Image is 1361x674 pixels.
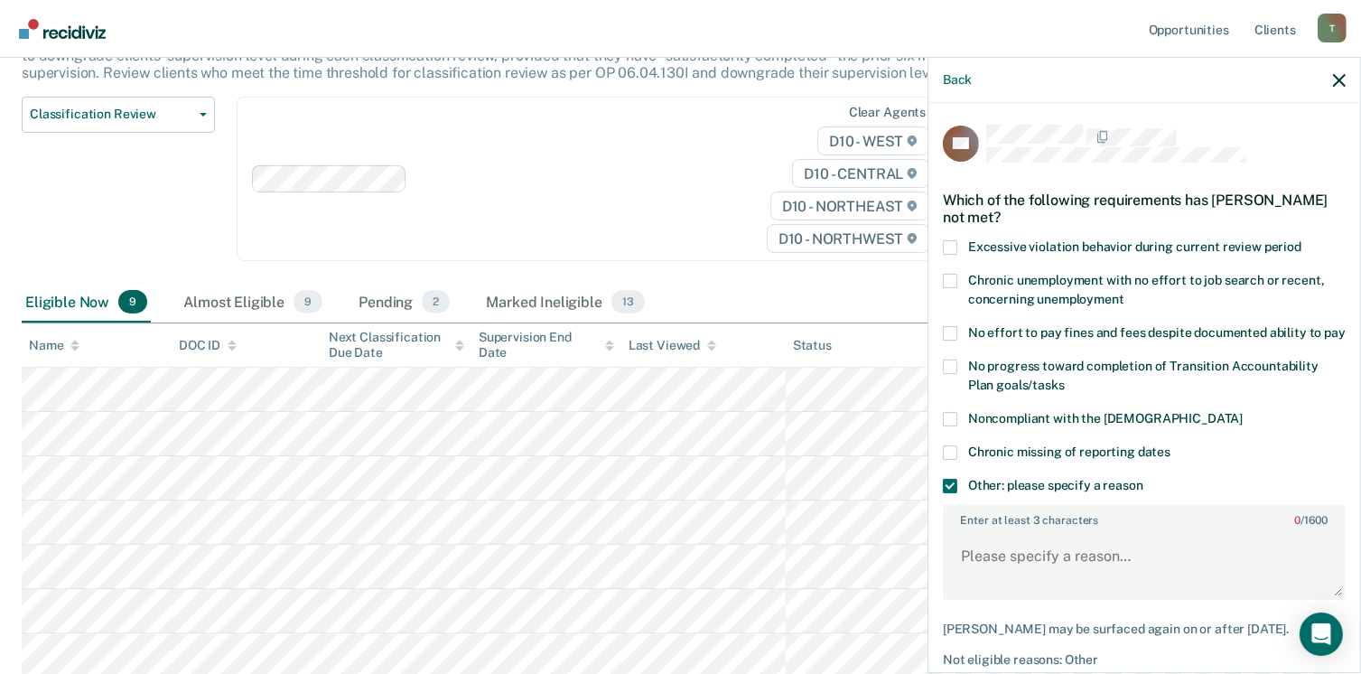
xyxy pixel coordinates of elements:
label: Enter at least 3 characters [945,507,1344,527]
span: D10 - NORTHEAST [770,192,929,220]
span: No progress toward completion of Transition Accountability Plan goals/tasks [968,359,1319,392]
span: 2 [422,290,450,314]
div: Which of the following requirements has [PERSON_NAME] not met? [943,177,1346,240]
div: Almost Eligible [180,283,326,323]
div: Clear agents [849,105,926,120]
div: Last Viewed [629,338,716,353]
div: Open Intercom Messenger [1300,613,1343,656]
div: Name [29,338,79,353]
div: Status [793,338,832,353]
div: Eligible Now [22,283,151,323]
span: D10 - WEST [817,126,929,155]
div: Marked Ineligible [482,283,648,323]
span: Classification Review [30,107,192,122]
span: Chronic unemployment with no effort to job search or recent, concerning unemployment [968,273,1325,306]
span: Noncompliant with the [DEMOGRAPHIC_DATA] [968,411,1243,426]
div: Next Classification Due Date [329,330,464,360]
span: 9 [118,290,147,314]
span: D10 - CENTRAL [792,159,929,188]
span: No effort to pay fines and fees despite documented ability to pay [968,325,1346,340]
span: 13 [611,290,645,314]
img: Recidiviz [19,19,106,39]
span: 9 [294,290,322,314]
button: Profile dropdown button [1318,14,1347,42]
div: Supervision End Date [479,330,614,360]
div: Pending [355,283,453,323]
button: Back [943,72,972,88]
span: Chronic missing of reporting dates [968,445,1170,459]
span: 0 [1294,514,1300,527]
div: [PERSON_NAME] may be surfaced again on or after [DATE]. [943,622,1346,637]
span: Other: please specify a reason [968,478,1143,492]
span: Excessive violation behavior during current review period [968,239,1301,254]
div: T [1318,14,1347,42]
span: / 1600 [1294,514,1328,527]
div: DOC ID [179,338,237,353]
span: D10 - NORTHWEST [767,224,929,253]
div: Not eligible reasons: Other [943,652,1346,668]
